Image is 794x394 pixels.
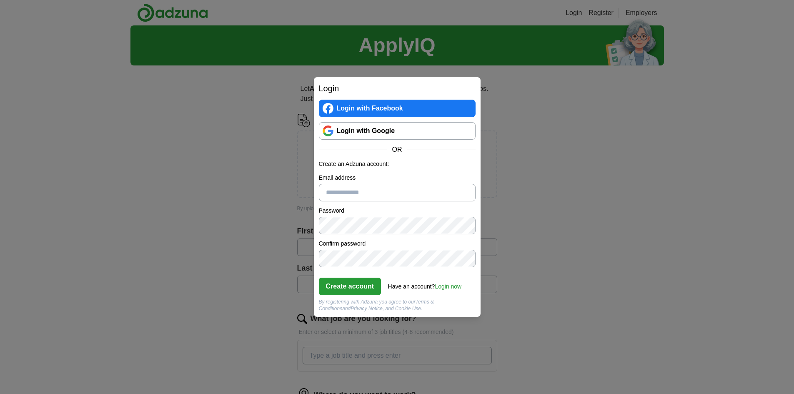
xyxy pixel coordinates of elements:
[319,239,476,248] label: Confirm password
[319,160,476,168] p: Create an Adzuna account:
[351,306,383,311] a: Privacy Notice
[319,173,476,182] label: Email address
[319,278,381,295] button: Create account
[435,283,461,290] a: Login now
[319,82,476,95] h2: Login
[387,145,407,155] span: OR
[319,100,476,117] a: Login with Facebook
[319,299,476,312] div: By registering with Adzuna you agree to our and , and Cookie Use.
[319,206,476,215] label: Password
[388,277,462,291] div: Have an account?
[319,122,476,140] a: Login with Google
